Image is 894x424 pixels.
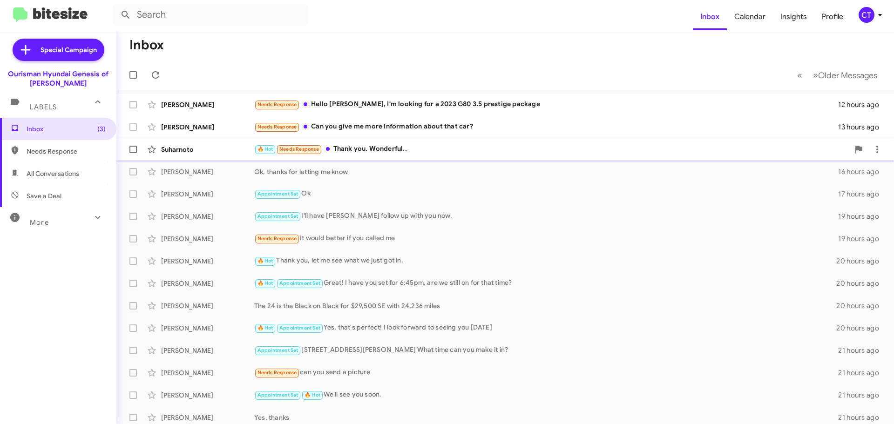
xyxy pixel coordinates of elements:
[254,345,838,356] div: [STREET_ADDRESS][PERSON_NAME] What time can you make it in?
[257,213,298,219] span: Appointment Set
[838,234,887,243] div: 19 hours ago
[693,3,727,30] a: Inbox
[851,7,884,23] button: CT
[836,323,887,333] div: 20 hours ago
[254,233,838,244] div: It would better if you called me
[257,392,298,398] span: Appointment Set
[161,167,254,176] div: [PERSON_NAME]
[838,390,887,400] div: 21 hours ago
[279,280,320,286] span: Appointment Set
[161,346,254,355] div: [PERSON_NAME]
[859,7,874,23] div: CT
[254,144,849,155] div: Thank you. Wonderful..
[254,211,838,222] div: I'll have [PERSON_NAME] follow up with you now.
[27,169,79,178] span: All Conversations
[836,279,887,288] div: 20 hours ago
[773,3,814,30] a: Insights
[818,70,877,81] span: Older Messages
[27,147,106,156] span: Needs Response
[257,124,297,130] span: Needs Response
[257,101,297,108] span: Needs Response
[279,325,320,331] span: Appointment Set
[41,45,97,54] span: Special Campaign
[305,392,320,398] span: 🔥 Hot
[161,212,254,221] div: [PERSON_NAME]
[254,167,838,176] div: Ok, thanks for letting me know
[254,413,838,422] div: Yes, thanks
[254,323,836,333] div: Yes, that's perfect! I look forward to seeing you [DATE]
[813,69,818,81] span: »
[257,191,298,197] span: Appointment Set
[97,124,106,134] span: (3)
[838,122,887,132] div: 13 hours ago
[727,3,773,30] a: Calendar
[792,66,808,85] button: Previous
[254,256,836,266] div: Thank you, let me see what we just got in.
[161,234,254,243] div: [PERSON_NAME]
[257,347,298,353] span: Appointment Set
[113,4,308,26] input: Search
[838,100,887,109] div: 12 hours ago
[161,100,254,109] div: [PERSON_NAME]
[279,146,319,152] span: Needs Response
[30,218,49,227] span: More
[161,122,254,132] div: [PERSON_NAME]
[161,390,254,400] div: [PERSON_NAME]
[161,189,254,199] div: [PERSON_NAME]
[27,191,61,201] span: Save a Deal
[161,368,254,377] div: [PERSON_NAME]
[838,167,887,176] div: 16 hours ago
[838,212,887,221] div: 19 hours ago
[254,188,838,199] div: Ok
[254,367,838,378] div: can you send a picture
[257,258,273,264] span: 🔥 Hot
[836,256,887,266] div: 20 hours ago
[254,278,836,289] div: Great! I have you set for 6:45pm, are we still on for that time?
[257,236,297,242] span: Needs Response
[797,69,802,81] span: «
[836,301,887,310] div: 20 hours ago
[13,39,104,61] a: Special Campaign
[838,413,887,422] div: 21 hours ago
[161,145,254,154] div: Suharnoto
[257,146,273,152] span: 🔥 Hot
[792,66,883,85] nav: Page navigation example
[254,121,838,132] div: Can you give me more information about that car?
[161,323,254,333] div: [PERSON_NAME]
[257,280,273,286] span: 🔥 Hot
[30,103,57,111] span: Labels
[161,413,254,422] div: [PERSON_NAME]
[161,279,254,288] div: [PERSON_NAME]
[838,368,887,377] div: 21 hours ago
[257,325,273,331] span: 🔥 Hot
[838,189,887,199] div: 17 hours ago
[257,370,297,376] span: Needs Response
[807,66,883,85] button: Next
[254,301,836,310] div: The 24 is the Black on Black for $29,500 SE with 24,236 miles
[254,390,838,400] div: We'll see you soon.
[129,38,164,53] h1: Inbox
[27,124,106,134] span: Inbox
[161,256,254,266] div: [PERSON_NAME]
[814,3,851,30] a: Profile
[161,301,254,310] div: [PERSON_NAME]
[254,99,838,110] div: Hello [PERSON_NAME], I'm looking for a 2023 G80 3.5 prestige package
[838,346,887,355] div: 21 hours ago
